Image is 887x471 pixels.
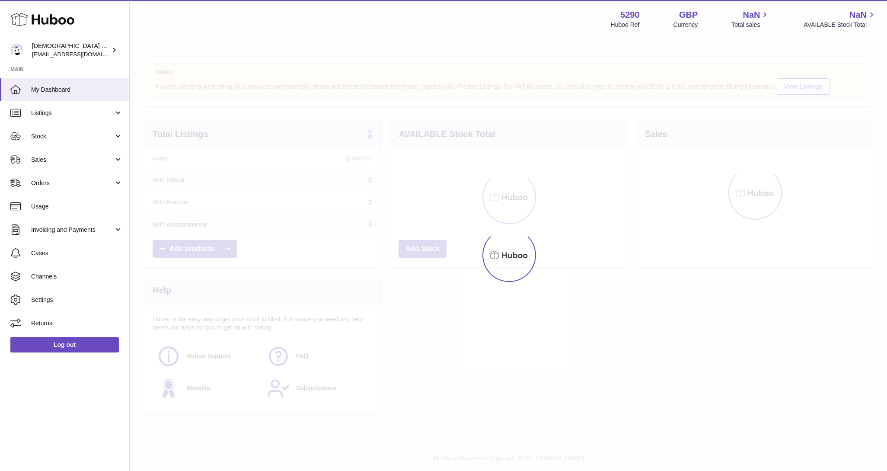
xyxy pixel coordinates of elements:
span: AVAILABLE Stock Total [804,21,877,29]
span: Orders [31,179,114,187]
span: Sales [31,156,114,164]
span: NaN [743,9,760,21]
span: Usage [31,202,123,211]
span: Total sales [731,21,770,29]
div: Huboo Ref [611,21,640,29]
a: NaN AVAILABLE Stock Total [804,9,877,29]
span: Settings [31,296,123,304]
span: Cases [31,249,123,257]
strong: GBP [679,9,698,21]
span: Returns [31,319,123,327]
span: NaN [849,9,867,21]
span: Listings [31,109,114,117]
span: [EMAIL_ADDRESS][DOMAIN_NAME] [32,51,127,58]
img: info@muslimcharity.org.uk [10,44,23,57]
span: Channels [31,272,123,281]
span: My Dashboard [31,86,123,94]
div: [DEMOGRAPHIC_DATA] Charity [32,42,110,58]
a: Log out [10,337,119,352]
span: Invoicing and Payments [31,226,114,234]
strong: 5290 [620,9,640,21]
a: NaN Total sales [731,9,770,29]
div: Currency [673,21,698,29]
span: Stock [31,132,114,141]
